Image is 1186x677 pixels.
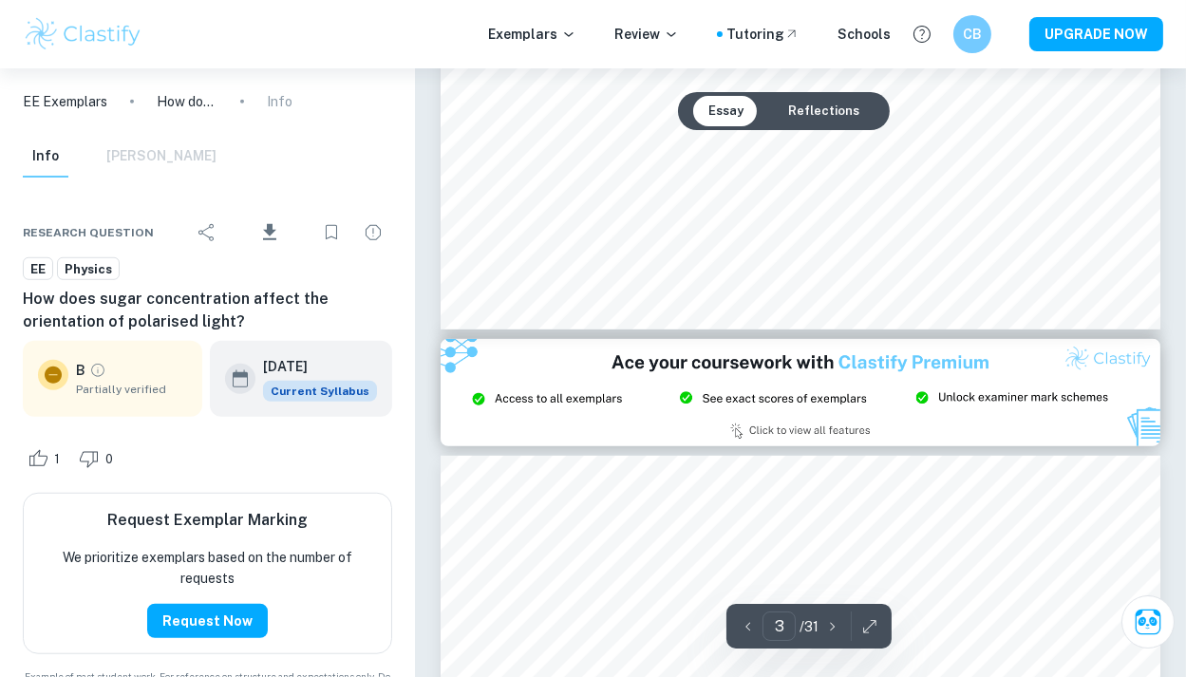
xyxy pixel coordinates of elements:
[95,450,123,469] span: 0
[76,360,85,381] p: B
[962,24,984,45] h6: CB
[23,224,154,241] span: Research question
[23,136,68,178] button: Info
[312,214,350,252] div: Bookmark
[1029,17,1163,51] button: UPGRADE NOW
[906,18,938,50] button: Help and Feedback
[441,339,1160,447] img: Ad
[23,91,107,112] a: EE Exemplars
[57,257,120,281] a: Physics
[1121,595,1175,649] button: Ask Clai
[267,91,292,112] p: Info
[23,288,392,333] h6: How does sugar concentration affect the orientation of polarised light?
[23,257,53,281] a: EE
[23,15,143,53] img: Clastify logo
[263,381,377,402] div: This exemplar is based on the current syllabus. Feel free to refer to it for inspiration/ideas wh...
[157,91,217,112] p: How does sugar concentration affect the orientation of polarised light?
[263,381,377,402] span: Current Syllabus
[24,260,52,279] span: EE
[58,260,119,279] span: Physics
[44,450,70,469] span: 1
[107,509,308,532] h6: Request Exemplar Marking
[800,616,819,637] p: / 31
[89,362,106,379] a: Grade partially verified
[147,604,268,638] button: Request Now
[74,443,123,474] div: Dislike
[76,381,187,398] span: Partially verified
[188,214,226,252] div: Share
[953,15,991,53] button: CB
[488,24,576,45] p: Exemplars
[614,24,679,45] p: Review
[773,96,875,126] button: Reflections
[354,214,392,252] div: Report issue
[726,24,800,45] a: Tutoring
[23,443,70,474] div: Like
[263,356,362,377] h6: [DATE]
[693,96,759,126] button: Essay
[230,208,309,257] div: Download
[39,547,376,589] p: We prioritize exemplars based on the number of requests
[838,24,891,45] a: Schools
